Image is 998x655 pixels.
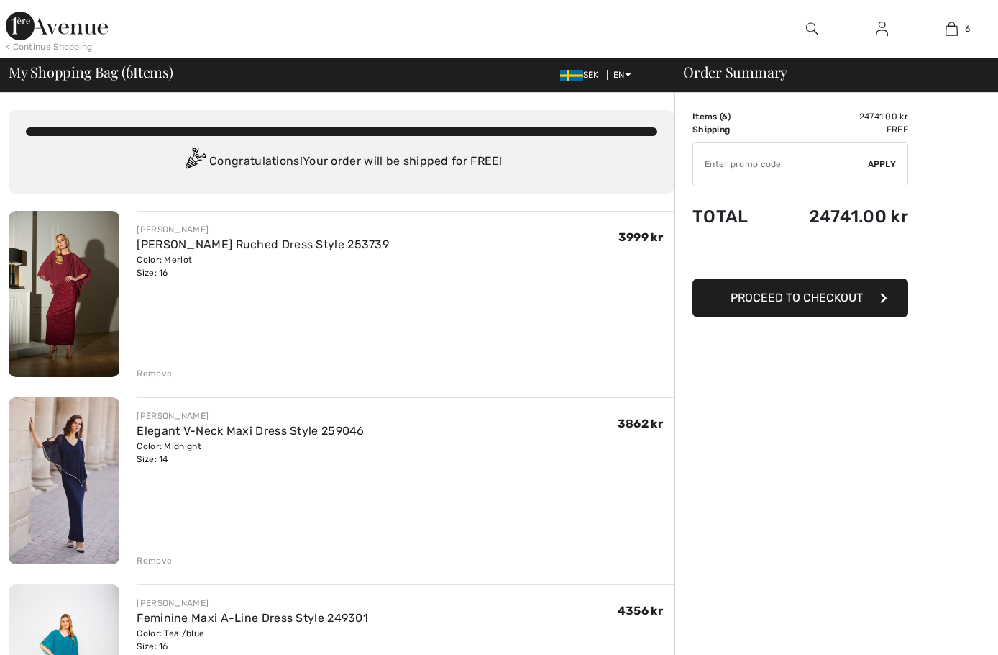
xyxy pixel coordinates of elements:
[907,612,984,648] iframe: Opens a widget where you can chat to one of our agents
[613,70,631,80] span: EN
[876,20,888,37] img: My Info
[946,20,958,37] img: My Bag
[560,70,583,81] img: Swedish Frona
[770,110,908,123] td: 24741.00 kr
[26,148,657,176] div: Congratulations! Your order will be shipped for FREE!
[806,20,818,37] img: search the website
[137,440,364,466] div: Color: Midnight Size: 14
[9,65,173,79] span: My Shopping Bag ( Items)
[137,223,389,236] div: [PERSON_NAME]
[722,112,728,122] span: 6
[692,241,908,274] iframe: PayPal
[770,192,908,241] td: 24741.00 kr
[731,291,863,304] span: Proceed to Checkout
[6,40,93,53] div: < Continue Shopping
[618,417,663,430] span: 3862 kr
[137,238,389,251] a: [PERSON_NAME] Ruched Dress Style 253739
[137,367,172,380] div: Remove
[965,22,970,35] span: 6
[618,230,663,244] span: 3999 kr
[137,627,368,653] div: Color: Teal/blue Size: 16
[137,410,364,423] div: [PERSON_NAME]
[868,158,897,171] span: Apply
[560,70,605,80] span: SEK
[666,65,989,79] div: Order Summary
[692,110,770,123] td: Items ( )
[137,611,368,625] a: Feminine Maxi A-Line Dress Style 249301
[180,148,209,176] img: Congratulation2.svg
[6,12,108,40] img: 1ère Avenue
[692,279,908,317] button: Proceed to Checkout
[126,61,133,80] span: 6
[692,123,770,136] td: Shipping
[692,192,770,241] td: Total
[137,253,389,279] div: Color: Merlot Size: 16
[864,20,899,38] a: Sign In
[137,554,172,567] div: Remove
[137,597,368,610] div: [PERSON_NAME]
[9,211,119,377] img: Maxi Sheath Ruched Dress Style 253739
[9,397,119,564] img: Elegant V-Neck Maxi Dress Style 259046
[618,604,663,618] span: 4356 kr
[917,20,986,37] a: 6
[770,123,908,136] td: Free
[137,424,364,438] a: Elegant V-Neck Maxi Dress Style 259046
[693,143,868,186] input: Promo code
